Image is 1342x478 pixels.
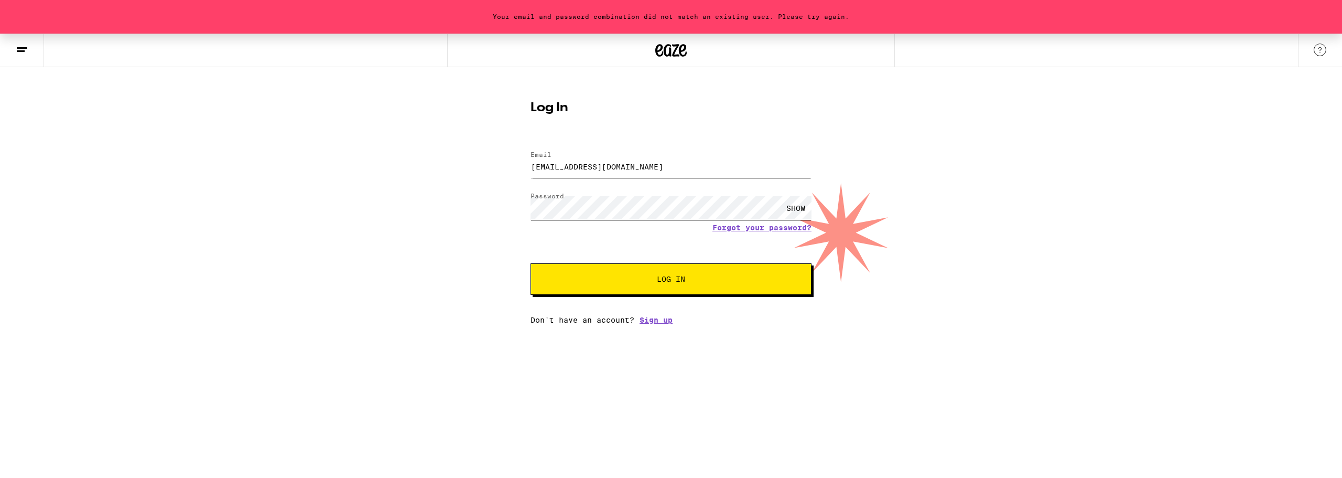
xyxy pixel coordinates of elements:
[531,263,811,295] button: Log In
[640,316,673,324] a: Sign up
[531,155,811,178] input: Email
[531,151,551,158] label: Email
[531,193,564,199] label: Password
[712,224,811,232] a: Forgot your password?
[780,196,811,220] div: SHOW
[531,316,811,324] div: Don't have an account?
[531,102,811,114] h1: Log In
[6,7,75,16] span: Hi. Need any help?
[657,275,685,283] span: Log In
